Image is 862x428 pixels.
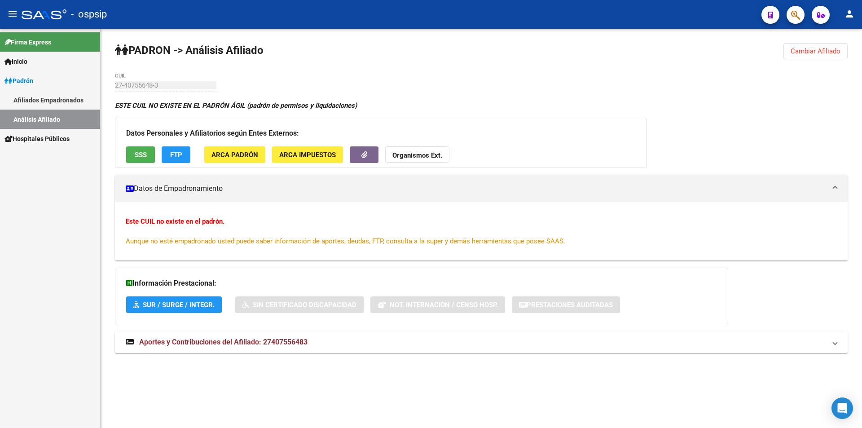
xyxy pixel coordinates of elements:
button: SUR / SURGE / INTEGR. [126,296,222,313]
span: Sin Certificado Discapacidad [253,301,356,309]
span: Hospitales Públicos [4,134,70,144]
span: Inicio [4,57,27,66]
span: Aunque no esté empadronado usted puede saber información de aportes, deudas, FTP, consulta a la s... [126,237,565,245]
strong: ESTE CUIL NO EXISTE EN EL PADRÓN ÁGIL (padrón de permisos y liquidaciones) [115,101,357,110]
span: Cambiar Afiliado [791,47,840,55]
button: Prestaciones Auditadas [512,296,620,313]
button: Sin Certificado Discapacidad [235,296,364,313]
button: Not. Internacion / Censo Hosp. [370,296,505,313]
span: Padrón [4,76,33,86]
mat-icon: person [844,9,855,19]
span: - ospsip [71,4,107,24]
button: Organismos Ext. [385,146,449,163]
h3: Información Prestacional: [126,277,717,290]
button: FTP [162,146,190,163]
span: Firma Express [4,37,51,47]
mat-expansion-panel-header: Datos de Empadronamiento [115,175,848,202]
strong: Organismos Ext. [392,151,442,159]
h3: Datos Personales y Afiliatorios según Entes Externos: [126,127,636,140]
div: Open Intercom Messenger [831,397,853,419]
mat-panel-title: Datos de Empadronamiento [126,184,826,194]
button: SSS [126,146,155,163]
button: ARCA Padrón [204,146,265,163]
button: ARCA Impuestos [272,146,343,163]
strong: Este CUIL no existe en el padrón. [126,217,224,225]
span: FTP [170,151,182,159]
span: SSS [135,151,147,159]
span: SUR / SURGE / INTEGR. [143,301,215,309]
span: Prestaciones Auditadas [527,301,613,309]
strong: PADRON -> Análisis Afiliado [115,44,264,57]
span: ARCA Padrón [211,151,258,159]
span: ARCA Impuestos [279,151,336,159]
div: Datos de Empadronamiento [115,202,848,260]
mat-icon: menu [7,9,18,19]
span: Aportes y Contribuciones del Afiliado: 27407556483 [139,338,308,346]
span: Not. Internacion / Censo Hosp. [390,301,498,309]
mat-expansion-panel-header: Aportes y Contribuciones del Afiliado: 27407556483 [115,331,848,353]
button: Cambiar Afiliado [783,43,848,59]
